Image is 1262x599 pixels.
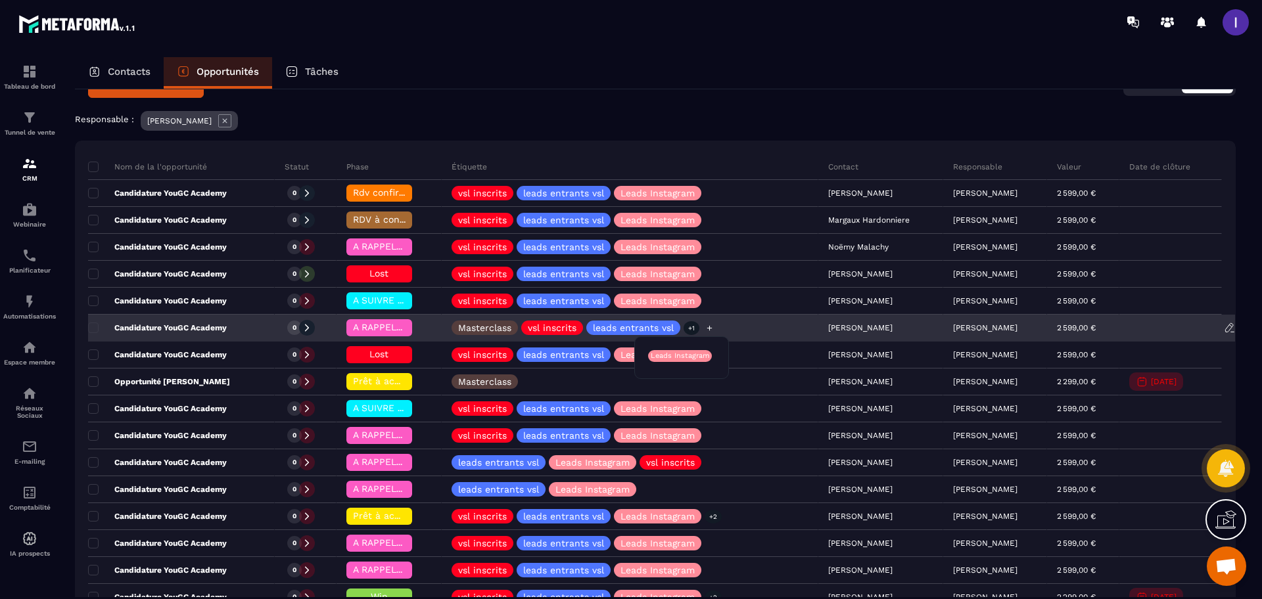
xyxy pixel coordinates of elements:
[353,241,502,252] span: A RAPPELER/GHOST/NO SHOW✖️
[651,351,709,361] p: Leads Instagram
[3,405,56,419] p: Réseaux Sociaux
[353,187,427,198] span: Rdv confirmé ✅
[292,323,296,332] p: 0
[523,350,604,359] p: leads entrants vsl
[953,485,1017,494] p: [PERSON_NAME]
[22,485,37,500] img: accountant
[953,377,1017,386] p: [PERSON_NAME]
[88,188,227,198] p: Candidature YouGC Academy
[292,512,296,521] p: 0
[953,162,1002,172] p: Responsable
[953,323,1017,332] p: [PERSON_NAME]
[953,566,1017,575] p: [PERSON_NAME]
[88,457,227,468] p: Candidature YouGC Academy
[88,162,207,172] p: Nom de la l'opportunité
[22,439,37,455] img: email
[646,458,695,467] p: vsl inscrits
[458,404,507,413] p: vsl inscrits
[458,350,507,359] p: vsl inscrits
[88,430,227,441] p: Candidature YouGC Academy
[953,539,1017,548] p: [PERSON_NAME]
[620,512,695,521] p: Leads Instagram
[88,565,227,575] p: Candidature YouGC Academy
[684,321,699,335] p: +1
[292,431,296,440] p: 0
[593,323,674,332] p: leads entrants vsl
[272,57,352,89] a: Tâches
[88,322,227,333] p: Candidature YouGC Academy
[458,458,539,467] p: leads entrants vsl
[353,376,433,386] span: Prêt à acheter 🎰
[3,192,56,238] a: automationsautomationsWebinaire
[3,475,56,521] a: accountantaccountantComptabilité
[292,269,296,278] p: 0
[458,512,507,521] p: vsl inscrits
[1057,404,1096,413] p: 2 599,00 €
[353,456,502,467] span: A RAPPELER/GHOST/NO SHOW✖️
[164,57,272,89] a: Opportunités
[353,295,409,305] span: A SUIVRE ⏳
[3,330,56,376] a: automationsautomationsEspace membre
[523,215,604,225] p: leads entrants vsl
[3,221,56,228] p: Webinaire
[1057,269,1096,278] p: 2 599,00 €
[292,404,296,413] p: 0
[523,539,604,548] p: leads entrants vsl
[3,504,56,511] p: Comptabilité
[88,296,227,306] p: Candidature YouGC Academy
[523,269,604,278] p: leads entrants vsl
[88,511,227,521] p: Candidature YouGC Academy
[1207,546,1246,586] a: Ouvrir le chat
[75,114,134,124] p: Responsable :
[292,485,296,494] p: 0
[458,215,507,225] p: vsl inscrits
[88,484,227,495] p: Candidature YouGC Academy
[88,538,227,548] p: Candidature YouGC Academy
[458,485,539,494] p: leads entrants vsl
[1057,431,1096,440] p: 2 599,00 €
[22,248,37,263] img: scheduler
[523,296,604,305] p: leads entrants vsl
[620,431,695,440] p: Leads Instagram
[1057,539,1096,548] p: 2 599,00 €
[1057,377,1096,386] p: 2 299,00 €
[1057,512,1096,521] p: 2 599,00 €
[1129,162,1190,172] p: Date de clôture
[705,510,722,523] p: +2
[458,431,507,440] p: vsl inscrits
[953,350,1017,359] p: [PERSON_NAME]
[953,512,1017,521] p: [PERSON_NAME]
[292,539,296,548] p: 0
[22,294,37,309] img: automations
[88,376,230,387] p: Opportunité [PERSON_NAME]
[353,510,433,521] span: Prêt à acheter 🎰
[75,57,164,89] a: Contacts
[3,100,56,146] a: formationformationTunnel de vente
[1057,242,1096,252] p: 2 599,00 €
[953,431,1017,440] p: [PERSON_NAME]
[3,284,56,330] a: automationsautomationsAutomatisations
[305,66,339,78] p: Tâches
[1057,215,1096,225] p: 2 599,00 €
[953,296,1017,305] p: [PERSON_NAME]
[953,242,1017,252] p: [PERSON_NAME]
[1057,323,1096,332] p: 2 599,00 €
[22,340,37,355] img: automations
[452,162,487,172] p: Étiquette
[528,323,576,332] p: vsl inscrits
[353,214,463,225] span: RDV à conf. A RAPPELER
[292,458,296,467] p: 0
[620,539,695,548] p: Leads Instagram
[353,430,502,440] span: A RAPPELER/GHOST/NO SHOW✖️
[458,323,511,332] p: Masterclass
[292,296,296,305] p: 0
[620,350,695,359] p: Leads Instagram
[620,296,695,305] p: Leads Instagram
[1057,485,1096,494] p: 2 599,00 €
[523,431,604,440] p: leads entrants vsl
[3,146,56,192] a: formationformationCRM
[369,268,388,278] span: Lost
[108,66,151,78] p: Contacts
[88,349,227,360] p: Candidature YouGC Academy
[458,189,507,198] p: vsl inscrits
